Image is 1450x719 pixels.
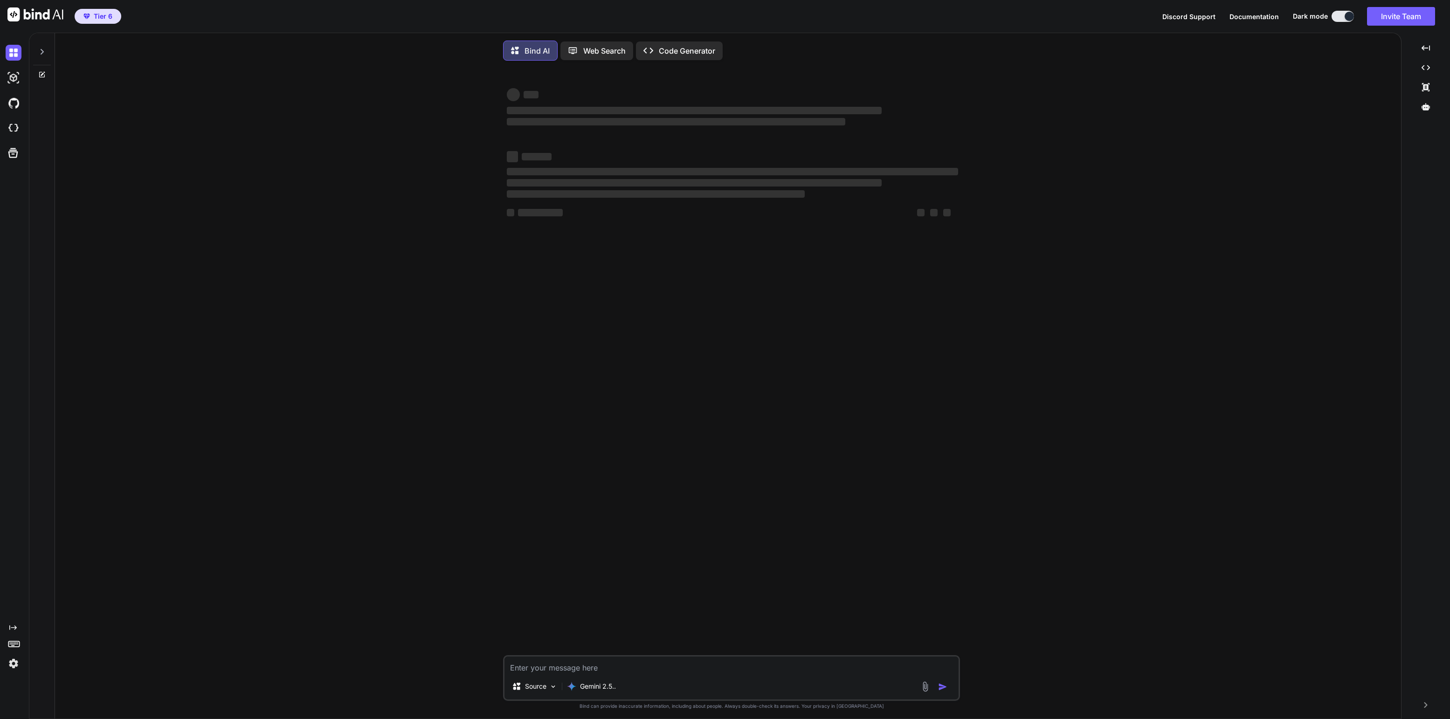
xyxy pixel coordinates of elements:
[507,190,805,198] span: ‌
[507,151,518,162] span: ‌
[917,209,925,216] span: ‌
[6,656,21,671] img: settings
[518,209,563,216] span: ‌
[1162,13,1215,21] span: Discord Support
[1367,7,1435,26] button: Invite Team
[525,682,546,691] p: Source
[549,683,557,691] img: Pick Models
[6,45,21,61] img: darkChat
[943,209,951,216] span: ‌
[6,120,21,136] img: cloudideIcon
[938,682,947,691] img: icon
[507,209,514,216] span: ‌
[522,153,552,160] span: ‌
[525,45,550,56] p: Bind AI
[75,9,121,24] button: premiumTier 6
[507,168,958,175] span: ‌
[567,682,576,691] img: Gemini 2.5 flash
[930,209,938,216] span: ‌
[507,118,845,125] span: ‌
[1229,13,1279,21] span: Documentation
[507,88,520,101] span: ‌
[1229,12,1279,21] button: Documentation
[920,681,931,692] img: attachment
[659,45,715,56] p: Code Generator
[6,70,21,86] img: darkAi-studio
[507,107,881,114] span: ‌
[503,703,960,710] p: Bind can provide inaccurate information, including about people. Always double-check its answers....
[94,12,112,21] span: Tier 6
[83,14,90,19] img: premium
[583,45,626,56] p: Web Search
[580,682,616,691] p: Gemini 2.5..
[7,7,63,21] img: Bind AI
[1162,12,1215,21] button: Discord Support
[507,179,881,187] span: ‌
[1293,12,1328,21] span: Dark mode
[524,91,539,98] span: ‌
[6,95,21,111] img: githubDark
